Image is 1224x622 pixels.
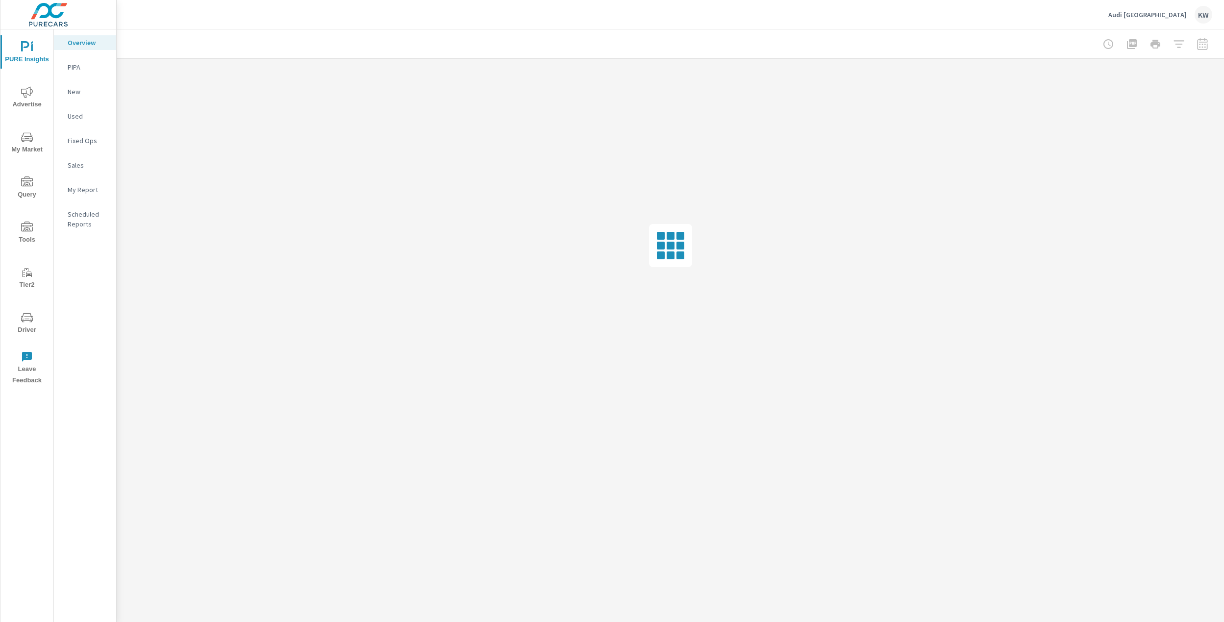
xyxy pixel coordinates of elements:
div: PIPA [54,60,116,75]
span: PURE Insights [3,41,50,65]
span: My Market [3,131,50,155]
p: My Report [68,185,108,195]
p: Used [68,111,108,121]
p: PIPA [68,62,108,72]
div: Sales [54,158,116,173]
div: Fixed Ops [54,133,116,148]
span: Driver [3,312,50,336]
p: Fixed Ops [68,136,108,146]
div: Scheduled Reports [54,207,116,231]
p: New [68,87,108,97]
div: Overview [54,35,116,50]
div: Used [54,109,116,124]
span: Tier2 [3,267,50,291]
p: Audi [GEOGRAPHIC_DATA] [1108,10,1187,19]
span: Leave Feedback [3,351,50,386]
div: KW [1195,6,1212,24]
div: My Report [54,182,116,197]
div: New [54,84,116,99]
span: Query [3,176,50,200]
div: nav menu [0,29,53,390]
p: Sales [68,160,108,170]
span: Tools [3,222,50,246]
span: Advertise [3,86,50,110]
p: Overview [68,38,108,48]
p: Scheduled Reports [68,209,108,229]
